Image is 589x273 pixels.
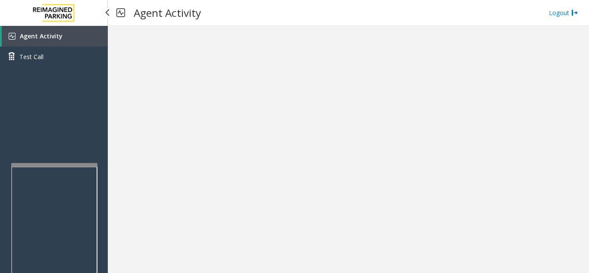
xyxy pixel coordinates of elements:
img: pageIcon [116,2,125,23]
span: Agent Activity [20,32,63,40]
h3: Agent Activity [129,2,205,23]
a: Agent Activity [2,26,108,47]
span: Test Call [19,52,44,61]
a: Logout [549,8,578,17]
img: 'icon' [9,33,16,40]
img: logout [571,8,578,17]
